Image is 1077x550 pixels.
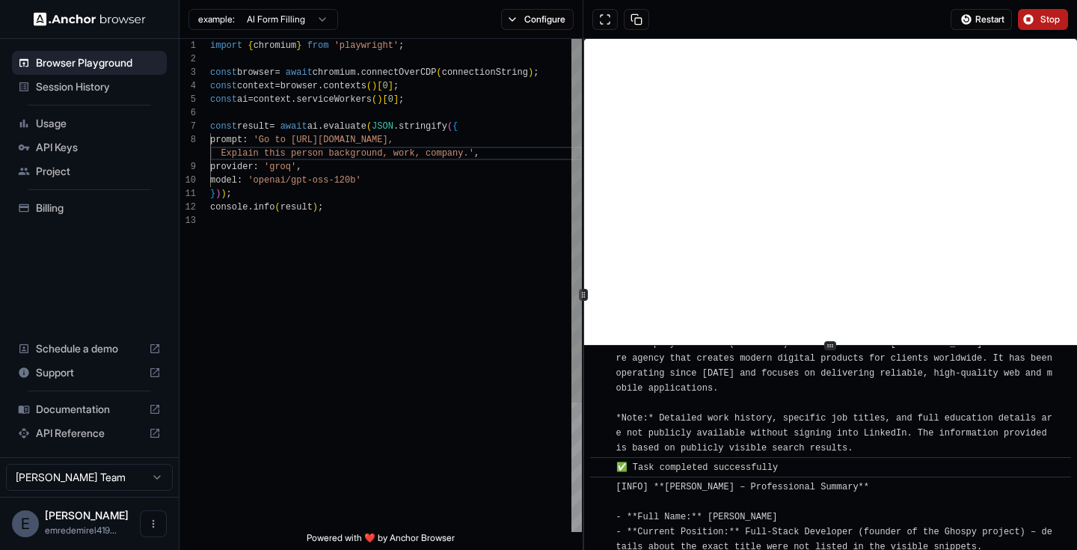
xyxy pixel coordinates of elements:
span: . [248,202,253,213]
span: ) [528,67,533,78]
span: await [286,67,313,78]
span: ai [307,121,318,132]
span: . [355,67,360,78]
div: E [12,510,39,537]
span: Documentation [36,402,143,417]
div: 5 [179,93,196,106]
div: 8 [179,133,196,147]
span: ( [274,202,280,213]
span: ) [215,189,221,199]
button: Restart [951,9,1012,30]
div: 10 [179,174,196,187]
span: prompt [210,135,242,145]
span: ( [366,81,372,91]
span: 'Go to [URL][DOMAIN_NAME], [254,135,393,145]
span: browser [280,81,318,91]
span: ; [533,67,538,78]
span: contexts [323,81,366,91]
span: ) [372,81,377,91]
span: const [210,94,237,105]
span: Emre Demirel [45,509,129,522]
span: = [248,94,253,105]
span: Stop [1040,13,1061,25]
span: Support [36,365,143,380]
span: 0 [382,81,387,91]
span: = [274,81,280,91]
span: [ [382,94,387,105]
span: ( [437,67,442,78]
span: const [210,121,237,132]
span: await [280,121,307,132]
span: example: [198,13,235,25]
span: import [210,40,242,51]
div: 12 [179,201,196,214]
div: Schedule a demo [12,337,167,361]
span: ] [388,81,393,91]
span: Project [36,164,161,179]
span: ; [227,189,232,199]
div: API Reference [12,421,167,445]
span: Powered with ❤️ by Anchor Browser [307,532,455,550]
div: API Keys [12,135,167,159]
span: Restart [975,13,1004,25]
span: model [210,175,237,186]
span: result [237,121,269,132]
span: connectionString [442,67,528,78]
span: Usage [36,116,161,131]
span: ; [399,94,404,105]
span: chromium [254,40,297,51]
button: Stop [1018,9,1068,30]
span: 0 [388,94,393,105]
span: ( [372,94,377,105]
span: ; [318,202,323,213]
span: . [318,81,323,91]
span: result [280,202,313,213]
span: serviceWorkers [296,94,372,105]
span: ✅ Task completed successfully [616,462,779,473]
span: ai [237,94,248,105]
div: 11 [179,187,196,201]
span: API Reference [36,426,143,441]
span: stringify [399,121,447,132]
span: Browser Playground [36,55,161,70]
div: Documentation [12,397,167,421]
span: ) [377,94,382,105]
span: ) [313,202,318,213]
span: Schedule a demo [36,341,143,356]
button: Copy session ID [624,9,649,30]
span: = [274,67,280,78]
span: , [474,148,479,159]
span: . [318,121,323,132]
span: ; [393,81,399,91]
div: 6 [179,106,196,120]
span: const [210,81,237,91]
span: = [269,121,274,132]
div: Support [12,361,167,385]
span: connectOverCDP [361,67,437,78]
div: 13 [179,214,196,227]
span: 'groq' [264,162,296,172]
div: 9 [179,160,196,174]
div: 1 [179,39,196,52]
div: 3 [179,66,196,79]
button: Open menu [140,510,167,537]
span: . [393,121,399,132]
span: : [242,135,248,145]
span: ​ [598,480,605,495]
span: } [296,40,301,51]
span: [ [377,81,382,91]
span: Billing [36,201,161,216]
span: Explain this person background, work, company.' [221,148,473,159]
div: Billing [12,196,167,220]
div: Browser Playground [12,51,167,75]
span: browser [237,67,274,78]
span: evaluate [323,121,366,132]
span: } [210,189,215,199]
div: Project [12,159,167,183]
span: , [296,162,301,172]
span: API Keys [36,140,161,155]
span: info [254,202,275,213]
div: 7 [179,120,196,133]
span: ) [221,189,226,199]
span: : [237,175,242,186]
